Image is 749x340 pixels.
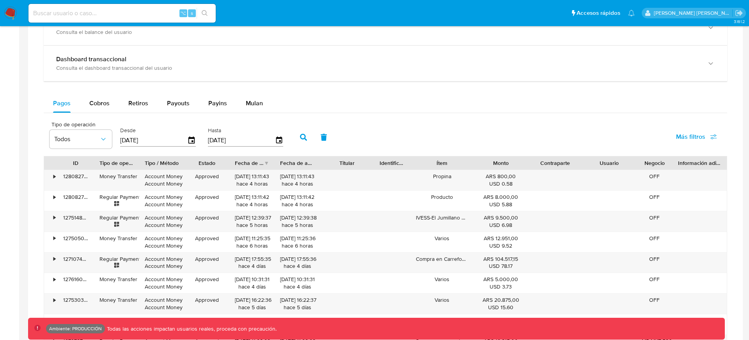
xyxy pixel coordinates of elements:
[628,10,635,16] a: Notificaciones
[654,9,733,17] p: facundoagustin.borghi@mercadolibre.com
[734,18,745,25] span: 3.161.2
[577,9,620,17] span: Accesos rápidos
[28,8,216,18] input: Buscar usuario o caso...
[197,8,213,19] button: search-icon
[191,9,193,17] span: s
[180,9,186,17] span: ⌥
[105,325,277,333] p: Todas las acciones impactan usuarios reales, proceda con precaución.
[735,9,743,17] a: Salir
[49,327,102,330] p: Ambiente: PRODUCCIÓN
